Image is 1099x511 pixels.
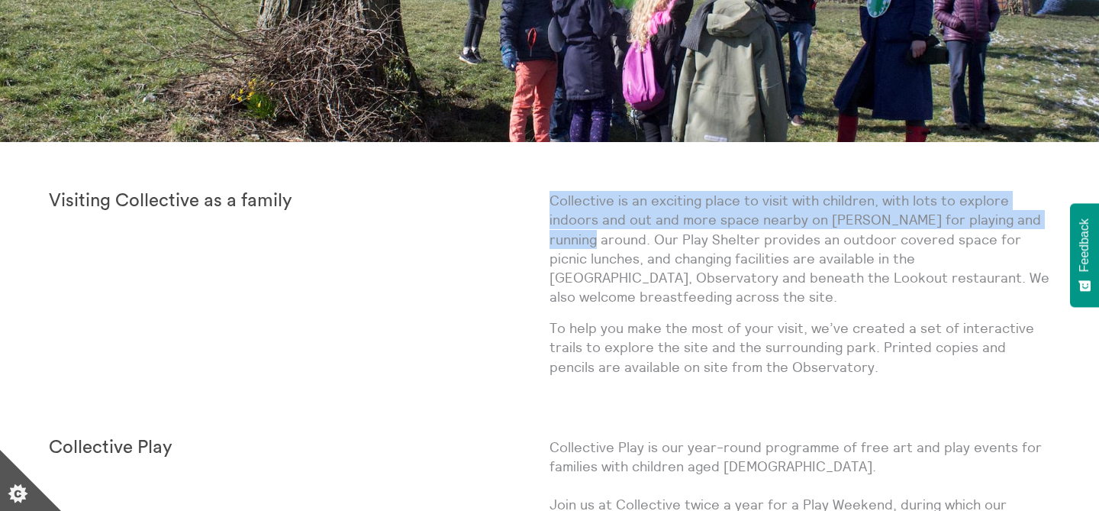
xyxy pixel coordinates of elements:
[49,192,292,210] strong: Visiting Collective as a family
[1078,218,1091,272] span: Feedback
[49,438,172,457] strong: Collective Play
[1070,203,1099,307] button: Feedback - Show survey
[549,319,1050,377] p: To help you make the most of your visit, we’ve created a set of interactive trails to explore the...
[549,191,1050,306] p: Collective is an exciting place to visit with children, with lots to explore indoors and out and ...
